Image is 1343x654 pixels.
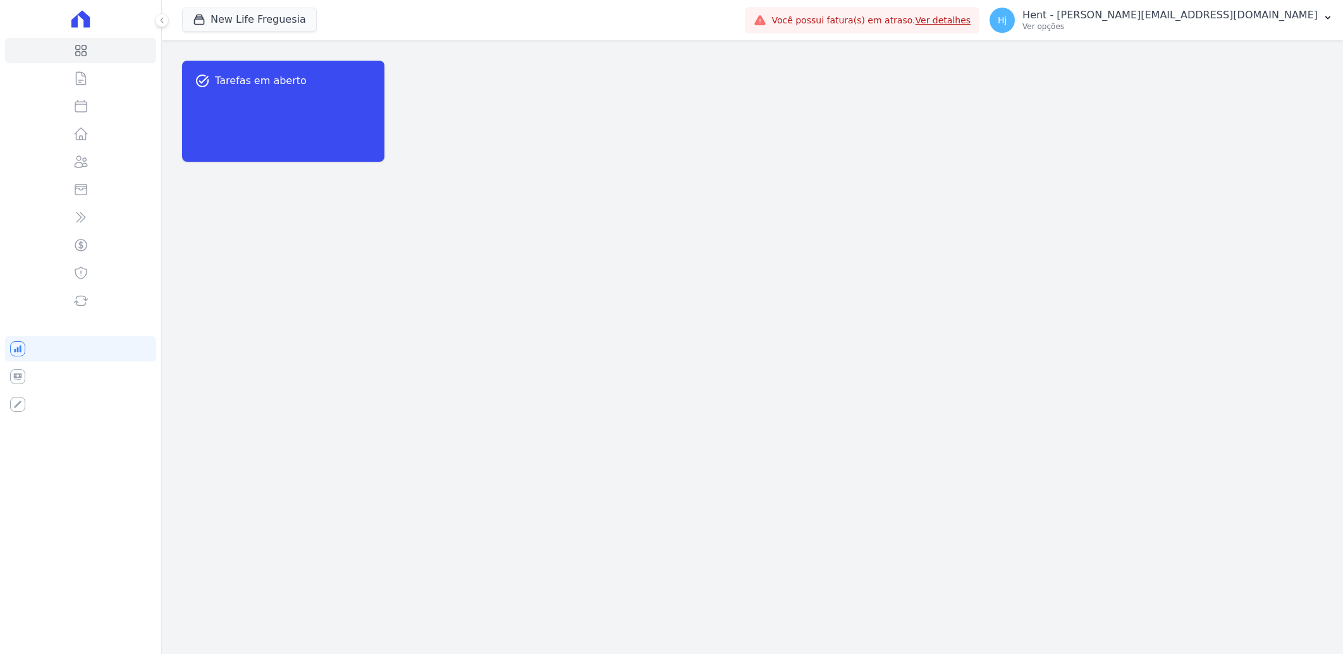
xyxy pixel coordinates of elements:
button: Hj Hent - [PERSON_NAME][EMAIL_ADDRESS][DOMAIN_NAME] Ver opções [979,3,1343,38]
span: task_alt [195,73,210,88]
p: Ver opções [1022,21,1318,32]
p: Hent - [PERSON_NAME][EMAIL_ADDRESS][DOMAIN_NAME] [1022,9,1318,21]
span: Você possui fatura(s) em atraso. [771,14,971,27]
span: Hj [998,16,1007,25]
span: Tarefas em aberto [215,73,307,88]
a: Ver detalhes [916,15,971,25]
button: New Life Freguesia [182,8,317,32]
